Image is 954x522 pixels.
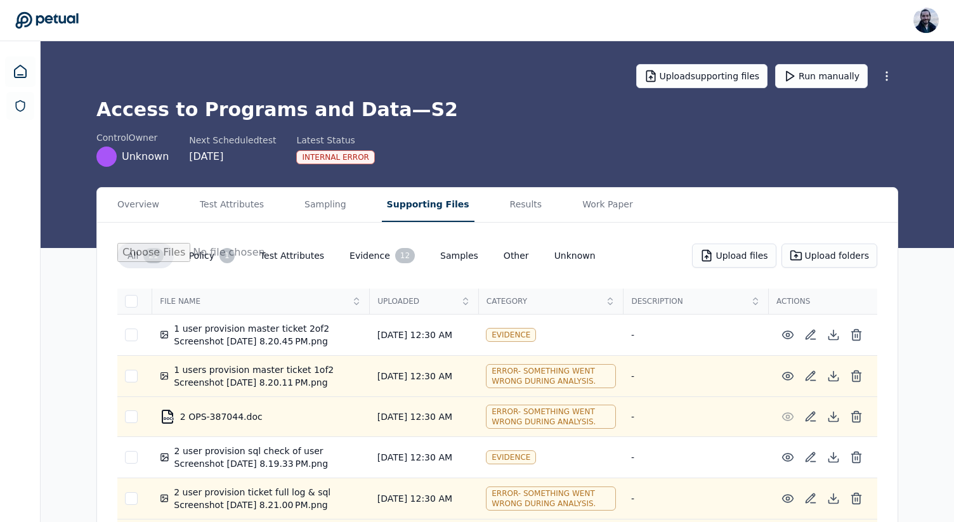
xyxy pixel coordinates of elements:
div: 1 users provision master ticket 1of2 Screenshot [DATE] 8.20.11 PM.png [160,363,362,389]
a: Dashboard [5,56,36,87]
div: - [631,329,761,341]
div: 1 user provision master ticket 2of2 Screenshot [DATE] 8.20.45 PM.png [160,322,362,348]
div: Next Scheduled test [189,134,276,147]
div: evidence [486,328,536,342]
button: Preview File (hover for quick preview, click for full view) [776,405,799,428]
div: error - Something went wrong during analysis. [486,364,616,388]
div: error - Something went wrong during analysis. [486,486,616,511]
button: Delete File [845,405,868,428]
div: - [631,410,761,423]
button: Sampling [299,188,351,222]
button: Delete File [845,323,868,346]
button: Test Attributes [250,244,334,267]
button: Run manually [775,64,868,88]
span: Unknown [122,149,169,164]
div: DOCbabababa [164,417,174,421]
button: Download File [822,323,845,346]
a: SOC 1 Reports [6,92,34,120]
button: Upload files [692,244,776,268]
button: Overview [112,188,164,222]
td: [DATE] 12:30 AM [370,397,478,437]
div: - [631,370,761,382]
button: Supporting Files [382,188,474,222]
div: - [631,451,761,464]
div: Latest Status [296,134,375,147]
button: Samples [430,244,488,267]
div: 21 [143,248,163,263]
img: Roberto Fernandez [913,8,939,33]
button: Add/Edit Description [799,405,822,428]
button: Download File [822,405,845,428]
td: [DATE] 12:30 AM [370,356,478,397]
button: Uploadsupporting files [636,64,768,88]
button: Evidence12 [339,243,425,268]
div: [DATE] [189,149,276,164]
div: 2 OPS-387044.doc [160,409,362,424]
td: [DATE] 12:30 AM [370,478,478,519]
button: Delete File [845,487,868,510]
button: Preview File (hover for quick preview, click for full view) [776,365,799,388]
button: Download File [822,365,845,388]
h1: Access to Programs and Data — S2 [96,98,898,121]
button: Test Attributes [195,188,269,222]
button: Policy1 [179,243,245,268]
button: More Options [875,65,898,88]
button: Add/Edit Description [799,323,822,346]
a: Go to Dashboard [15,11,79,29]
button: Preview File (hover for quick preview, click for full view) [776,446,799,469]
span: File Name [160,296,348,306]
button: Other [493,244,539,267]
span: Uploaded [377,296,456,306]
td: [DATE] 12:30 AM [370,437,478,478]
div: - [631,492,761,505]
div: control Owner [96,131,169,144]
button: Results [505,188,547,222]
button: Add/Edit Description [799,365,822,388]
button: Add/Edit Description [799,487,822,510]
button: Delete File [845,446,868,469]
button: Work Paper [577,188,638,222]
button: Preview File (hover for quick preview, click for full view) [776,323,799,346]
div: 2 user provision ticket full log & sql Screenshot [DATE] 8.21.00 PM.png [160,486,362,511]
div: 2 user provision sql check of user Screenshot [DATE] 8.19.33 PM.png [160,445,362,470]
button: Preview File (hover for quick preview, click for full view) [776,487,799,510]
button: Download File [822,446,845,469]
button: Download File [822,487,845,510]
button: Add/Edit Description [799,446,822,469]
button: All21 [117,243,174,268]
span: Actions [776,296,870,306]
div: 1 [219,248,235,263]
td: [DATE] 12:30 AM [370,315,478,356]
span: Category [487,296,602,306]
button: Delete File [845,365,868,388]
button: Unknown [544,244,606,267]
button: Upload folders [781,244,877,268]
span: Description [631,296,747,306]
div: 12 [395,248,415,263]
div: evidence [486,450,536,464]
div: Internal Error [296,150,375,164]
div: error - Something went wrong during analysis. [486,405,616,429]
